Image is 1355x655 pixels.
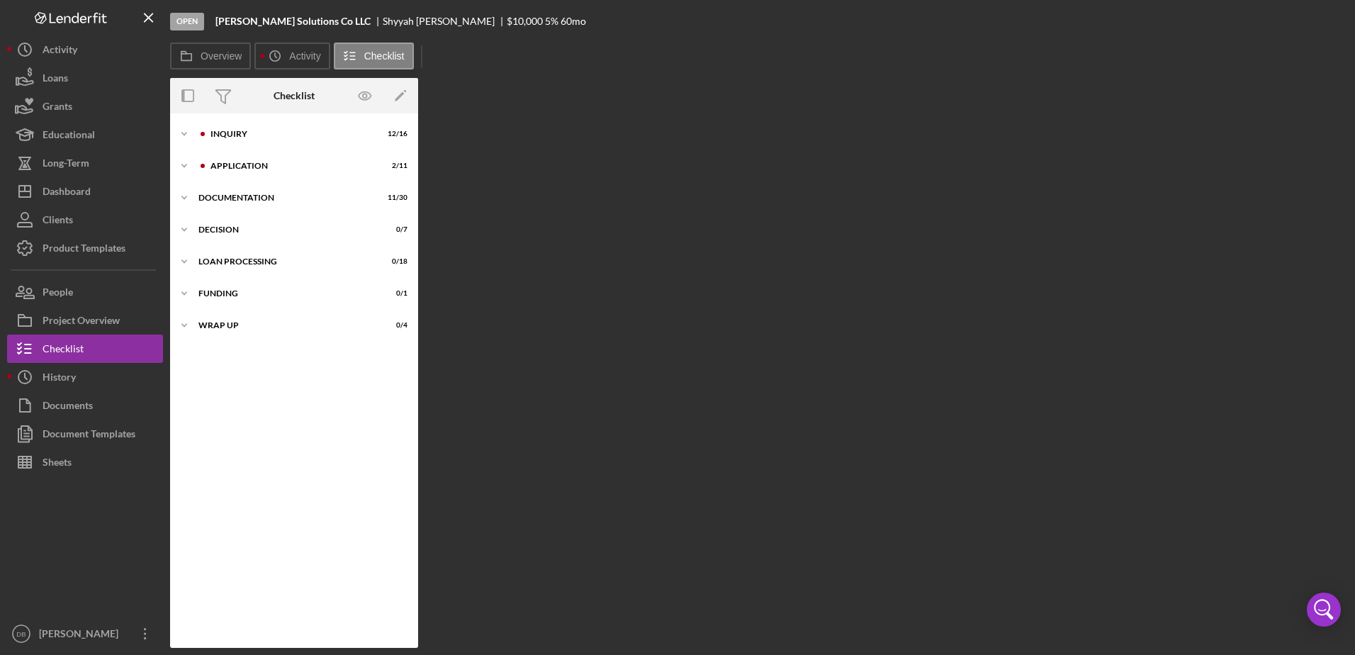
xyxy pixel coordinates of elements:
[382,194,407,202] div: 11 / 30
[7,448,163,476] button: Sheets
[43,92,72,124] div: Grants
[198,225,372,234] div: Decision
[1307,593,1341,627] div: Open Intercom Messenger
[210,162,372,170] div: Application
[382,130,407,138] div: 12 / 16
[198,194,372,202] div: Documentation
[7,335,163,363] button: Checklist
[7,92,163,121] button: Grants
[43,234,125,266] div: Product Templates
[198,321,372,330] div: Wrap up
[7,149,163,177] button: Long-Term
[289,50,320,62] label: Activity
[364,50,405,62] label: Checklist
[201,50,242,62] label: Overview
[43,363,76,395] div: History
[7,177,163,206] button: Dashboard
[43,121,95,152] div: Educational
[507,15,543,27] span: $10,000
[561,16,586,27] div: 60 mo
[7,620,163,648] button: DB[PERSON_NAME]
[43,206,73,237] div: Clients
[198,289,372,298] div: Funding
[198,257,372,266] div: Loan Processing
[383,16,507,27] div: Shyyah [PERSON_NAME]
[382,289,407,298] div: 0 / 1
[382,321,407,330] div: 0 / 4
[545,16,558,27] div: 5 %
[43,177,91,209] div: Dashboard
[43,149,89,181] div: Long-Term
[16,630,26,638] text: DB
[43,35,77,67] div: Activity
[35,620,128,651] div: [PERSON_NAME]
[7,206,163,234] button: Clients
[7,391,163,420] button: Documents
[210,130,372,138] div: Inquiry
[382,225,407,234] div: 0 / 7
[7,420,163,448] button: Document Templates
[7,306,163,335] button: Project Overview
[382,257,407,266] div: 0 / 18
[7,121,163,149] button: Educational
[43,306,120,338] div: Project Overview
[382,162,407,170] div: 2 / 11
[170,43,251,69] button: Overview
[170,13,204,30] div: Open
[7,64,163,92] button: Loans
[274,90,315,101] div: Checklist
[43,420,135,452] div: Document Templates
[7,234,163,262] button: Product Templates
[43,278,73,310] div: People
[43,64,68,96] div: Loans
[7,363,163,391] button: History
[43,391,93,423] div: Documents
[7,278,163,306] button: People
[7,35,163,64] button: Activity
[254,43,330,69] button: Activity
[215,16,371,27] b: [PERSON_NAME] Solutions Co LLC
[334,43,414,69] button: Checklist
[43,448,72,480] div: Sheets
[43,335,84,366] div: Checklist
